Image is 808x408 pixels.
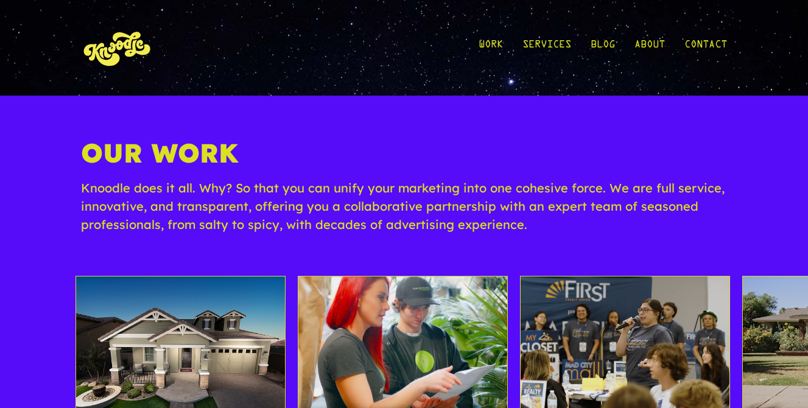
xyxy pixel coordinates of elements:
h1: Our Work [81,138,728,179]
a: About [634,19,665,76]
p: Knoodle does it all. Why? So that you can unify your marketing into one cohesive force. We are fu... [81,179,728,246]
a: Work [479,19,503,76]
img: KnoLogo(yellow) [81,19,154,76]
a: Blog [591,19,615,76]
a: Services [522,19,571,76]
a: Contact [684,19,727,76]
